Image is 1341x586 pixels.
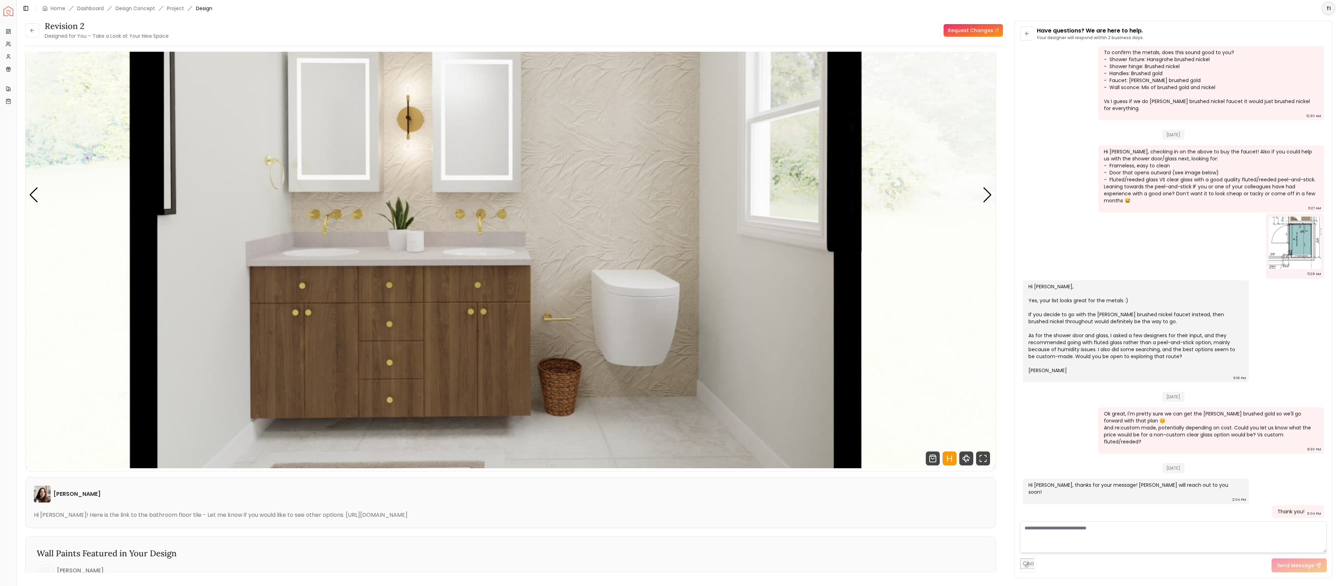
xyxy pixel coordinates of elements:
[959,451,973,465] svg: 360 View
[1037,27,1144,35] p: Have questions? We are here to help.
[1028,482,1242,495] div: Hi [PERSON_NAME], thanks for your message! [PERSON_NAME] will reach out to you soon!
[51,5,65,12] a: Home
[1104,49,1317,112] div: To confirm the metals, does this sound good to you? - Shower fixture: Hansgrohe brushed nickel - ...
[1162,392,1185,402] span: [DATE]
[1307,446,1321,453] div: 8:30 PM
[943,451,957,465] svg: Hotspots Toggle
[1162,130,1185,140] span: [DATE]
[1269,217,1321,269] img: Chat Image
[1307,270,1321,277] div: 11:29 AM
[53,490,101,498] h6: [PERSON_NAME]
[926,451,940,465] svg: Shop Products from this design
[196,5,212,12] span: Design
[167,5,184,12] a: Project
[1321,1,1335,15] button: TI
[1322,2,1335,15] span: TI
[29,187,38,203] div: Previous slide
[37,565,104,582] a: [PERSON_NAME]
[1037,35,1144,41] p: Your designer will respond within 2 business days.
[45,21,169,32] h3: Revision 2
[42,5,212,12] nav: breadcrumb
[77,5,104,12] a: Dashboard
[1162,463,1185,473] span: [DATE]
[1277,508,1304,515] div: Thank you!
[1233,375,1246,382] div: 9:18 PM
[1104,410,1317,445] div: Ok great, I'm pretty sure we can get the [PERSON_NAME] brushed gold so we'll go forward with that...
[3,6,13,16] img: Spacejoy Logo
[944,24,1003,37] a: Request Changes
[1104,148,1317,204] div: Hi [PERSON_NAME], checking in on the above to buy the faucet! Also if you could help us with the ...
[34,486,51,502] img: Maria Castillero
[116,5,155,12] li: Design Concept
[57,566,104,575] h6: [PERSON_NAME]
[3,6,13,16] a: Spacejoy
[1306,113,1321,120] div: 12:30 AM
[1308,205,1321,212] div: 11:27 AM
[1307,510,1321,517] div: 5:04 PM
[1028,283,1242,374] div: Hi [PERSON_NAME], Yes, your list looks great for the metals :) If you decide to go with the [PERS...
[1232,496,1246,503] div: 2:04 PM
[34,511,987,519] div: Hi [PERSON_NAME]! Here is the link to the bathroom floor tile - Let me know if you would like to ...
[37,548,984,559] h3: Wall Paints Featured in Your Design
[976,451,990,465] svg: Fullscreen
[45,32,169,39] small: Designed for You – Take a Look at Your New Space
[983,187,992,203] div: Next slide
